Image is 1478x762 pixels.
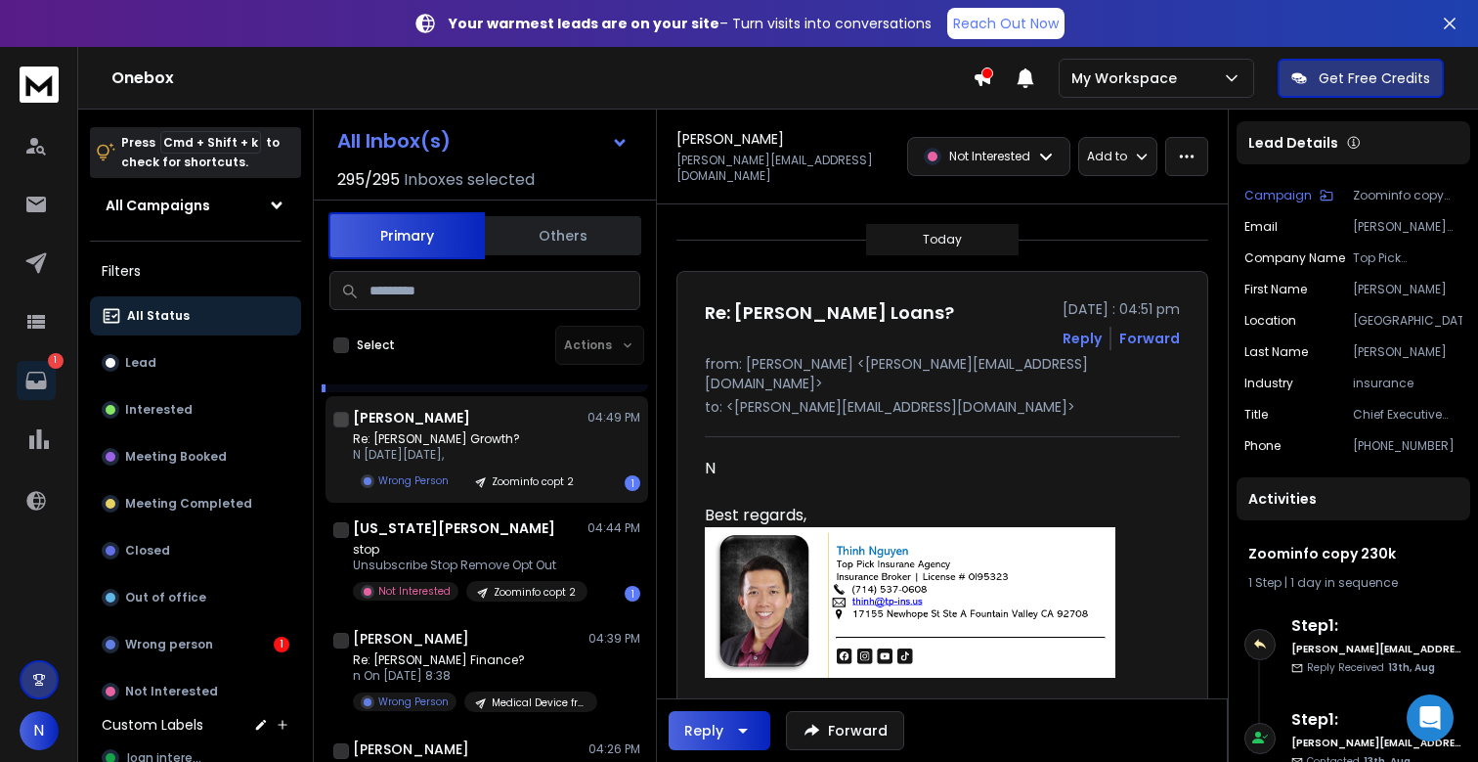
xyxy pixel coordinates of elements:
button: Reply [1063,329,1102,348]
span: 1 day in sequence [1290,574,1398,591]
div: Forward [1119,329,1180,348]
span: Cmd + Shift + k [160,131,261,154]
button: All Status [90,296,301,336]
p: stop [353,542,587,558]
p: Wrong Person [378,695,449,709]
button: Lead [90,343,301,382]
p: Add to [1087,149,1127,164]
h1: [PERSON_NAME] [676,129,784,149]
p: Medical Device from Twitter Giveaway [492,695,586,710]
button: Reply [669,711,770,750]
p: Wrong Person [378,473,449,488]
h1: [PERSON_NAME] [353,408,470,427]
h6: [PERSON_NAME][EMAIL_ADDRESS][DOMAIN_NAME] [1291,736,1462,750]
h6: Step 1 : [1291,614,1462,638]
button: Wrong person1 [90,625,301,664]
p: Email [1244,219,1278,235]
button: Others [485,214,641,257]
p: Unsubscribe Stop Remove Opt Out [353,558,587,573]
img: logo [20,67,59,103]
h1: All Inbox(s) [337,131,451,151]
p: 04:39 PM [588,631,640,647]
div: 1 [274,637,289,652]
p: Meeting Completed [125,496,252,512]
p: Not Interested [378,584,451,599]
p: Last Name [1244,344,1308,360]
p: Chief Executive Officer [1353,407,1462,423]
h3: Custom Labels [102,715,203,735]
p: All Status [127,308,190,324]
h1: [US_STATE][PERSON_NAME] [353,518,555,538]
p: Zoominfo copy 230k [1353,188,1462,203]
button: Campaign [1244,188,1333,203]
p: Press to check for shortcuts. [121,133,280,172]
p: Top Pick Insurance Agency [1353,250,1462,266]
span: 1 Step [1248,574,1282,591]
button: N [20,711,59,750]
p: Lead Details [1248,133,1338,153]
p: Re: [PERSON_NAME] Finance? [353,652,587,668]
p: 1 [48,353,64,369]
p: [PERSON_NAME] [1353,282,1462,297]
span: 13th, Aug [1388,660,1435,675]
h1: Zoominfo copy 230k [1248,544,1458,563]
p: Interested [125,402,193,418]
div: | [1248,575,1458,591]
p: insurance [1353,376,1462,391]
p: Company Name [1244,250,1345,266]
h6: Step 1 : [1291,708,1462,732]
button: All Inbox(s) [322,121,644,160]
button: Primary [328,212,485,259]
p: N [DATE][DATE], [353,447,586,463]
div: Open Intercom Messenger [1407,695,1454,741]
p: Out of office [125,590,206,605]
p: location [1244,313,1296,329]
p: Zoominfo copt 2 [494,585,576,600]
p: Not Interested [949,149,1030,164]
p: Get Free Credits [1319,68,1430,88]
p: to: <[PERSON_NAME][EMAIL_ADDRESS][DOMAIN_NAME]> [705,397,1180,417]
p: Re: [PERSON_NAME] Growth? [353,431,586,447]
p: 04:49 PM [587,410,640,426]
p: [DATE] : 04:51 pm [1063,299,1180,319]
p: Meeting Booked [125,449,227,465]
p: Phone [1244,438,1281,454]
p: [PERSON_NAME][EMAIL_ADDRESS][DOMAIN_NAME] [1353,219,1462,235]
button: Closed [90,531,301,570]
button: Not Interested [90,672,301,711]
div: Best regards, [705,504,1164,527]
p: Campaign [1244,188,1312,203]
img: AIorK4zdDhVRCQ6FqRVTAiRco8ZYU8vNpkARSFGPtigJ6VANkF-gXPkEzv9SyxL5KfTASLJfs37ZVYKVa6fb [705,527,1115,678]
p: industry [1244,376,1293,391]
h6: [PERSON_NAME][EMAIL_ADDRESS][DOMAIN_NAME] [1291,642,1462,656]
h1: Re: [PERSON_NAME] Loans? [705,299,954,327]
button: Get Free Credits [1278,59,1444,98]
a: Reach Out Now [947,8,1065,39]
button: Interested [90,390,301,429]
p: [GEOGRAPHIC_DATA] [1353,313,1462,329]
p: My Workspace [1071,68,1185,88]
button: All Campaigns [90,186,301,225]
p: Reply Received [1307,660,1435,675]
button: Meeting Completed [90,484,301,523]
label: Select [357,337,395,353]
p: title [1244,407,1268,423]
div: Activities [1237,477,1470,520]
h3: Filters [90,257,301,285]
h3: Inboxes selected [404,168,535,192]
div: Reply [684,721,723,740]
a: 1 [17,361,56,400]
h1: All Campaigns [106,196,210,215]
p: Today [923,232,962,247]
h1: Onebox [111,67,973,90]
p: Zoominfo copt 2 [492,474,574,489]
strong: Your warmest leads are on your site [449,14,719,33]
p: 04:26 PM [588,741,640,757]
p: Closed [125,543,170,559]
button: Forward [786,711,904,750]
p: [PERSON_NAME][EMAIL_ADDRESS][DOMAIN_NAME] [676,153,895,184]
p: 04:44 PM [587,520,640,536]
